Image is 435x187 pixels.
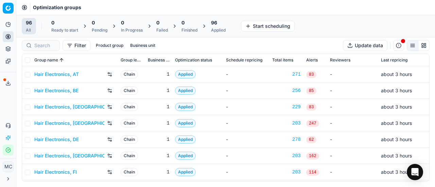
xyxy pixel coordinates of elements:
td: - [223,99,269,115]
div: 1 [148,87,170,94]
a: Hair Electronics, [GEOGRAPHIC_DATA] [34,120,104,127]
div: In Progress [121,27,143,33]
a: Hair Electronics, [GEOGRAPHIC_DATA] [34,152,104,159]
td: - [327,131,378,148]
span: Chain [121,70,138,78]
span: Chain [121,87,138,95]
span: 62 [306,136,316,143]
span: 83 [306,104,316,111]
span: about 3 hours [381,104,412,110]
span: Chain [121,119,138,127]
div: Applied [211,27,226,33]
div: Open Intercom Messenger [407,164,423,180]
span: 0 [121,19,124,26]
a: 203 [272,152,301,159]
a: Hair Electronics, FI [34,169,77,175]
span: Alerts [306,57,318,63]
a: 278 [272,136,301,143]
div: Finished [181,27,197,33]
span: 0 [156,19,159,26]
a: 256 [272,87,301,94]
td: - [223,115,269,131]
a: Hair Electronics, [GEOGRAPHIC_DATA] [34,104,104,110]
span: Business unit [148,57,170,63]
button: Update data [343,40,387,51]
button: Business unit [127,41,158,50]
div: Ready to start [51,27,78,33]
span: Chain [121,168,138,176]
span: MC [3,162,13,172]
a: 203 [272,169,301,175]
span: 0 [51,19,54,26]
span: about 3 hours [381,71,412,77]
td: - [327,148,378,164]
span: 114 [306,169,319,176]
td: - [223,82,269,99]
span: Schedule repricing [226,57,262,63]
a: Hair Electronics, AT [34,71,79,78]
td: - [327,66,378,82]
td: - [327,82,378,99]
span: Chain [121,152,138,160]
span: Reviewers [330,57,350,63]
span: Group level [121,57,142,63]
td: - [223,66,269,82]
a: 229 [272,104,301,110]
span: 96 [211,19,217,26]
span: Optimization status [175,57,212,63]
span: 0 [181,19,185,26]
div: 1 [148,169,170,175]
span: Applied [175,87,196,95]
div: All [26,27,32,33]
span: Applied [175,152,196,160]
span: Chain [121,135,138,144]
a: Hair Electronics, DE [34,136,79,143]
button: Sorted by Group name ascending [58,57,65,63]
span: Group name [34,57,58,63]
span: about 3 hours [381,88,412,93]
td: - [223,164,269,180]
td: - [223,131,269,148]
span: Chain [121,103,138,111]
a: Hair Electronics, BE [34,87,79,94]
span: about 3 hours [381,120,412,126]
button: Filter [63,40,90,51]
span: Applied [175,103,196,111]
span: about 3 hours [381,153,412,158]
span: 83 [306,71,316,78]
input: Search [34,42,55,49]
span: 247 [306,120,319,127]
button: MC [3,161,14,172]
td: - [327,99,378,115]
button: Start scheduling [241,21,295,32]
div: Failed [156,27,168,33]
span: Applied [175,168,196,176]
a: 271 [272,71,301,78]
td: - [327,115,378,131]
div: 1 [148,152,170,159]
div: 1 [148,120,170,127]
span: Optimization groups [33,4,81,11]
span: 162 [306,153,319,160]
span: Applied [175,135,196,144]
td: - [223,148,269,164]
span: 96 [26,19,32,26]
span: Applied [175,70,196,78]
div: 1 [148,71,170,78]
span: 85 [306,88,316,94]
div: 1 [148,136,170,143]
button: Product group [93,41,126,50]
span: Total items [272,57,293,63]
span: 0 [92,19,95,26]
nav: breadcrumb [33,4,81,11]
div: Pending [92,27,107,33]
div: 1 [148,104,170,110]
a: 203 [272,120,301,127]
td: - [327,164,378,180]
